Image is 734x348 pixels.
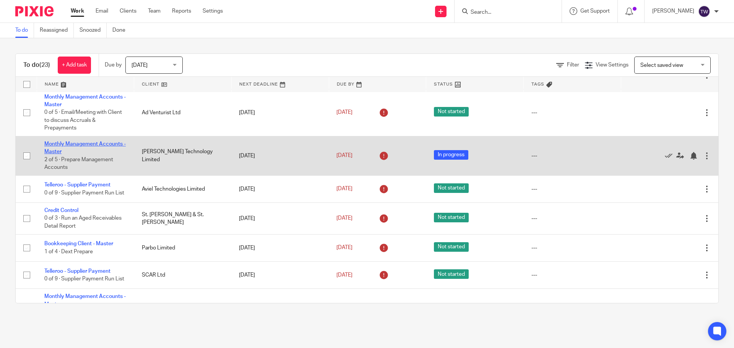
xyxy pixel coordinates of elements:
[434,183,469,193] span: Not started
[15,6,54,16] img: Pixie
[44,276,124,282] span: 0 of 9 · Supplier Payment Run List
[434,107,469,117] span: Not started
[231,203,329,234] td: [DATE]
[231,89,329,136] td: [DATE]
[470,9,539,16] input: Search
[134,289,232,336] td: Ohlogy Limited
[640,63,683,68] span: Select saved view
[44,141,126,154] a: Monthly Management Accounts - Master
[531,152,614,160] div: ---
[44,216,122,229] span: 0 of 3 · Run an Aged Receivables Detail Report
[665,152,676,160] a: Mark as done
[652,7,694,15] p: [PERSON_NAME]
[336,110,352,115] span: [DATE]
[44,294,126,307] a: Monthly Management Accounts - Master
[96,7,108,15] a: Email
[336,186,352,192] span: [DATE]
[58,57,91,74] a: + Add task
[134,203,232,234] td: St. [PERSON_NAME] & St. [PERSON_NAME]
[39,62,50,68] span: (23)
[134,136,232,175] td: [PERSON_NAME] Technology Limited
[132,63,148,68] span: [DATE]
[23,61,50,69] h1: To do
[44,249,93,254] span: 1 of 4 · Dext Prepare
[44,241,113,246] a: Bookkeeping Client - Master
[531,185,614,193] div: ---
[231,175,329,202] td: [DATE]
[44,94,126,107] a: Monthly Management Accounts - Master
[231,136,329,175] td: [DATE]
[596,62,628,68] span: View Settings
[434,269,469,279] span: Not started
[40,23,74,38] a: Reassigned
[336,245,352,251] span: [DATE]
[44,157,113,170] span: 2 of 5 · Prepare Management Accounts
[71,7,84,15] a: Work
[105,61,122,69] p: Due by
[434,150,468,160] span: In progress
[15,23,34,38] a: To do
[148,7,161,15] a: Team
[580,8,610,14] span: Get Support
[172,7,191,15] a: Reports
[44,208,78,213] a: Credit Control
[203,7,223,15] a: Settings
[531,244,614,252] div: ---
[44,182,110,188] a: Telleroo - Supplier Payment
[231,289,329,336] td: [DATE]
[336,216,352,221] span: [DATE]
[567,62,579,68] span: Filter
[134,89,232,136] td: Ad Venturist Ltd
[112,23,131,38] a: Done
[434,242,469,252] span: Not started
[531,215,614,222] div: ---
[134,175,232,202] td: Aviel Technologies Limited
[44,190,124,196] span: 0 of 9 · Supplier Payment Run List
[698,5,710,18] img: svg%3E
[120,7,136,15] a: Clients
[231,234,329,261] td: [DATE]
[434,213,469,222] span: Not started
[44,110,122,131] span: 0 of 5 · Email/Meeting with Client to discuss Accruals & Prepayments
[531,271,614,279] div: ---
[80,23,107,38] a: Snoozed
[336,153,352,159] span: [DATE]
[44,269,110,274] a: Telleroo - Supplier Payment
[531,109,614,117] div: ---
[134,261,232,288] td: SCAR Ltd
[531,82,544,86] span: Tags
[134,234,232,261] td: Parbo Limited
[336,272,352,278] span: [DATE]
[231,261,329,288] td: [DATE]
